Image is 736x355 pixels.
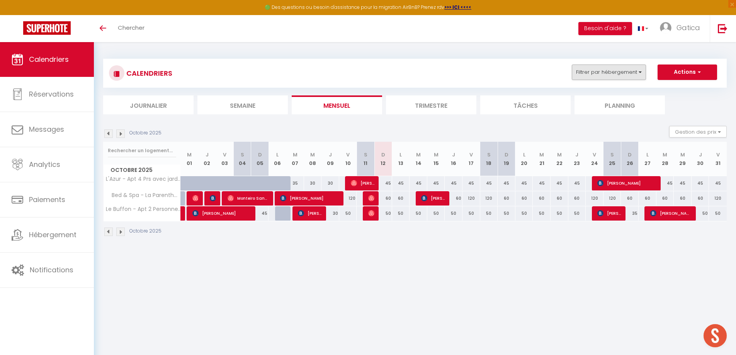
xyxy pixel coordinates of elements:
div: 60 [392,191,410,206]
th: 08 [304,142,322,176]
th: 12 [374,142,392,176]
div: 60 [551,191,568,206]
abbr: J [575,151,578,158]
span: [PERSON_NAME] [280,191,339,206]
th: 01 [181,142,199,176]
th: 20 [515,142,533,176]
div: 50 [533,206,551,221]
th: 29 [674,142,692,176]
div: 45 [515,176,533,190]
span: Gatica [677,23,700,32]
div: 45 [656,176,674,190]
div: 45 [480,176,498,190]
span: Ambre Lespagnol [368,191,374,206]
th: 26 [621,142,639,176]
th: 04 [233,142,251,176]
abbr: M [680,151,685,158]
button: Actions [658,65,717,80]
abbr: L [646,151,649,158]
th: 23 [568,142,586,176]
abbr: M [416,151,421,158]
span: [PERSON_NAME] [192,191,198,206]
p: Octobre 2025 [129,129,161,137]
div: 60 [498,191,515,206]
div: 45 [498,176,515,190]
div: 60 [445,191,462,206]
a: >>> ICI <<<< [444,4,471,10]
th: 06 [269,142,286,176]
span: [PERSON_NAME] [650,206,692,221]
div: 120 [709,191,727,206]
img: ... [660,22,671,34]
abbr: M [187,151,192,158]
span: Analytics [29,160,60,169]
th: 19 [498,142,515,176]
th: 03 [216,142,234,176]
th: 13 [392,142,410,176]
div: 60 [568,191,586,206]
div: 45 [674,176,692,190]
div: 60 [674,191,692,206]
span: [PERSON_NAME] [PERSON_NAME] [597,206,621,221]
abbr: L [276,151,279,158]
abbr: M [539,151,544,158]
div: 60 [515,191,533,206]
abbr: S [364,151,367,158]
abbr: D [628,151,632,158]
div: 45 [445,176,462,190]
span: Notifications [30,265,73,275]
h3: CALENDRIERS [124,65,172,82]
li: Semaine [197,95,288,114]
span: Octobre 2025 [104,165,180,176]
span: Bed & Spa - La Parenthese [105,191,182,200]
div: 120 [462,191,480,206]
img: logout [718,24,728,33]
th: 09 [321,142,339,176]
th: 24 [586,142,603,176]
abbr: D [381,151,385,158]
th: 11 [357,142,374,176]
div: 60 [533,191,551,206]
abbr: M [434,151,439,158]
th: 27 [639,142,656,176]
div: 45 [709,176,727,190]
span: [PERSON_NAME] [421,191,445,206]
li: Planning [575,95,665,114]
span: Monteiro Sanches Yanilsoon [228,191,269,206]
div: 50 [551,206,568,221]
a: Chercher [112,15,150,42]
abbr: S [487,151,491,158]
span: Le Buffon - Apt 2 Personnes, 1 ch, Centre ville [105,206,182,212]
div: 45 [392,176,410,190]
abbr: M [310,151,315,158]
button: Gestion des prix [669,126,727,138]
div: 45 [551,176,568,190]
abbr: J [699,151,702,158]
input: Rechercher un logement... [108,144,176,158]
span: Calendriers [29,54,69,64]
div: 35 [286,176,304,190]
div: 45 [692,176,709,190]
th: 28 [656,142,674,176]
div: 120 [603,191,621,206]
div: 45 [427,176,445,190]
div: 45 [251,206,269,221]
li: Trimestre [386,95,476,114]
div: 50 [427,206,445,221]
p: Octobre 2025 [129,228,161,235]
abbr: S [241,151,244,158]
abbr: V [223,151,226,158]
th: 15 [427,142,445,176]
abbr: M [557,151,562,158]
div: 60 [374,191,392,206]
div: 120 [586,191,603,206]
button: Filtrer par hébergement [572,65,646,80]
div: 50 [339,206,357,221]
div: 45 [568,176,586,190]
img: Super Booking [23,21,71,35]
span: [PERSON_NAME] [210,191,216,206]
th: 16 [445,142,462,176]
th: 05 [251,142,269,176]
div: 50 [480,206,498,221]
th: 30 [692,142,709,176]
